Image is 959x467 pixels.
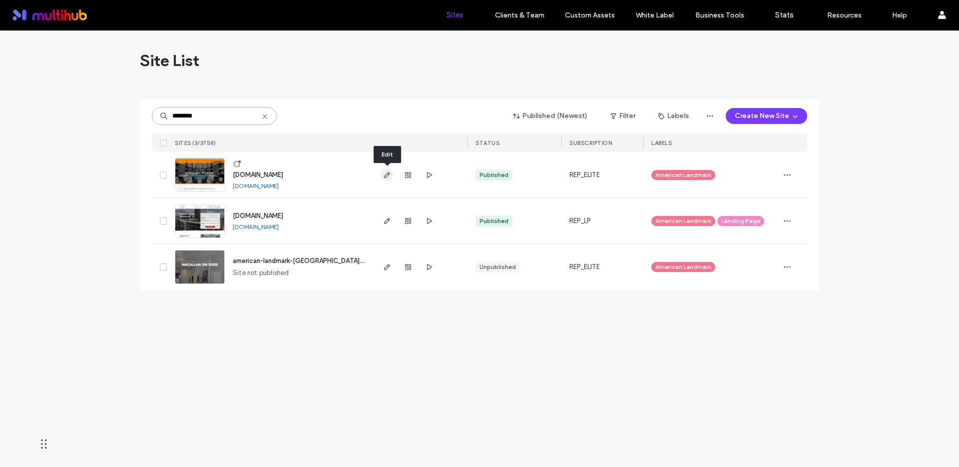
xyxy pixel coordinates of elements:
span: Landing Page [721,216,760,225]
span: Help [23,7,43,16]
div: Unpublished [479,262,516,271]
button: Published (Newest) [504,108,596,124]
span: REP_ELITE [569,170,600,180]
a: american-landmark-[GEOGRAPHIC_DATA]-on-[PERSON_NAME] [233,257,424,264]
span: American Landmark [655,216,711,225]
div: Edit [374,146,401,163]
span: Site not published [233,268,289,278]
label: Custom Assets [565,11,615,19]
a: [DOMAIN_NAME] [233,182,279,189]
button: Labels [649,108,698,124]
button: Create New Site [726,108,807,124]
a: [DOMAIN_NAME] [233,171,283,178]
label: Business Tools [695,11,744,19]
div: Published [479,170,508,179]
span: REP_ELITE [569,262,600,272]
span: American Landmark [655,262,711,271]
a: [DOMAIN_NAME] [233,223,279,230]
label: Clients & Team [495,11,544,19]
div: Published [479,216,508,225]
label: Stats [775,10,794,19]
label: White Label [636,11,674,19]
label: Resources [827,11,862,19]
span: STATUS [476,139,499,146]
button: Filter [600,108,645,124]
span: LABELS [651,139,672,146]
div: Drag [41,429,47,459]
span: American Landmark [655,170,711,179]
span: SITES (3/3758) [175,139,216,146]
label: Help [892,11,907,19]
span: REP_LP [569,216,590,226]
span: Site List [140,50,199,70]
label: Sites [447,10,464,19]
a: [DOMAIN_NAME] [233,212,283,219]
span: SUBSCRIPTION [569,139,612,146]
